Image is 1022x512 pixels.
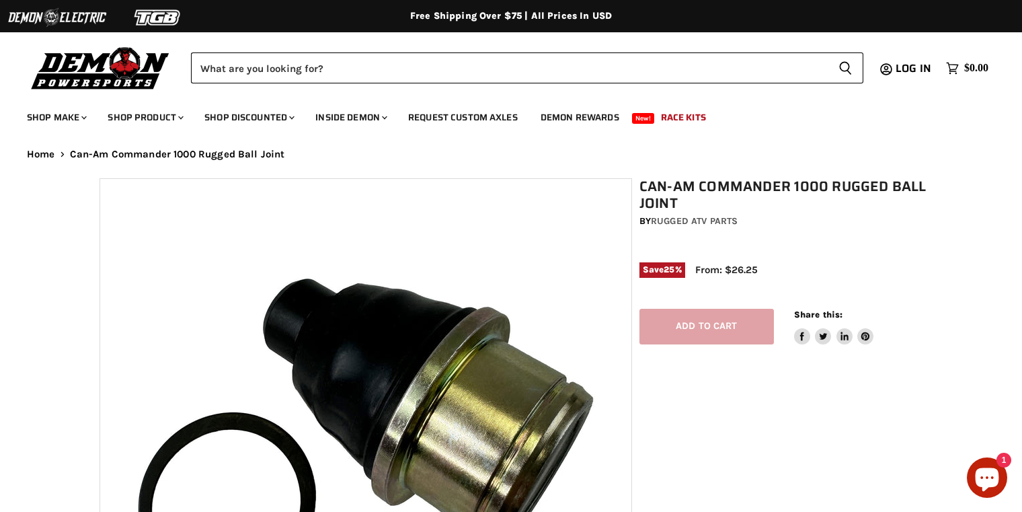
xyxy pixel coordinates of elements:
[530,104,629,131] a: Demon Rewards
[194,104,303,131] a: Shop Discounted
[398,104,528,131] a: Request Custom Axles
[27,44,174,92] img: Demon Powersports
[896,60,931,77] span: Log in
[794,309,842,320] span: Share this:
[964,62,988,75] span: $0.00
[639,262,685,277] span: Save %
[191,52,863,83] form: Product
[794,309,874,344] aside: Share this:
[963,458,1011,501] inbox-online-store-chat: Shopify online store chat
[664,264,674,275] span: 25
[632,113,655,124] span: New!
[651,104,716,131] a: Race Kits
[27,149,55,160] a: Home
[695,264,758,276] span: From: $26.25
[828,52,863,83] button: Search
[17,104,95,131] a: Shop Make
[305,104,395,131] a: Inside Demon
[17,98,985,131] ul: Main menu
[890,63,939,75] a: Log in
[70,149,285,160] span: Can-Am Commander 1000 Rugged Ball Joint
[108,5,208,30] img: TGB Logo 2
[97,104,192,131] a: Shop Product
[639,178,930,212] h1: Can-Am Commander 1000 Rugged Ball Joint
[639,214,930,229] div: by
[651,215,738,227] a: Rugged ATV Parts
[7,5,108,30] img: Demon Electric Logo 2
[939,59,995,78] a: $0.00
[191,52,828,83] input: Search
